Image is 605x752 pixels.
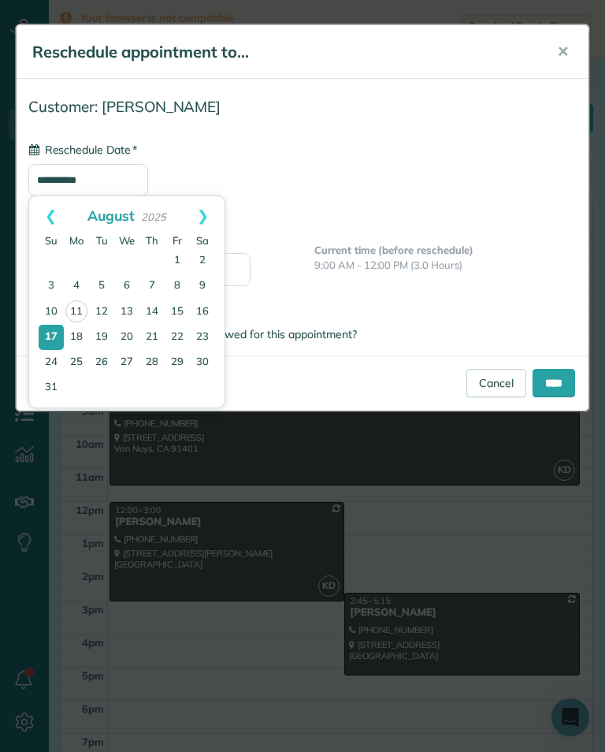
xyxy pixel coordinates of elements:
a: 27 [114,350,139,375]
a: 12 [89,300,114,325]
a: Prev [29,196,72,236]
a: 16 [190,300,215,325]
a: 31 [39,375,64,400]
label: Reschedule Date [28,142,137,158]
a: 22 [165,325,190,350]
a: 18 [64,325,89,350]
a: 3 [39,274,64,299]
a: 20 [114,325,139,350]
span: Sunday [45,234,58,247]
p: 9:00 AM - 12:00 PM (3.0 Hours) [314,258,577,273]
a: 21 [139,325,165,350]
span: Monday [69,234,84,247]
a: 10 [39,300,64,325]
a: 5 [89,274,114,299]
a: 2 [190,248,215,274]
span: ✕ [557,43,569,61]
span: Wednesday [119,234,135,247]
a: 17 [39,325,64,350]
h4: Customer: [PERSON_NAME] [28,99,577,115]
a: 24 [39,350,64,375]
span: 2025 [141,210,166,223]
h5: Reschedule appointment to... [32,41,535,63]
a: 1 [165,248,190,274]
a: 7 [139,274,165,299]
a: 9 [190,274,215,299]
span: Saturday [196,234,209,247]
a: 25 [64,350,89,375]
span: August [87,207,135,224]
a: 29 [165,350,190,375]
a: 8 [165,274,190,299]
a: 30 [190,350,215,375]
a: 23 [190,325,215,350]
span: Thursday [146,234,158,247]
span: Tuesday [96,234,108,247]
span: Friday [173,234,182,247]
a: 6 [114,274,139,299]
a: 14 [139,300,165,325]
a: 13 [114,300,139,325]
a: 11 [65,300,87,322]
a: 26 [89,350,114,375]
b: Current time (before reschedule) [314,244,473,256]
a: 19 [89,325,114,350]
a: 4 [64,274,89,299]
a: 15 [165,300,190,325]
span: Current Date: [DATE] [28,200,577,215]
a: Cancel [466,369,526,397]
a: Next [181,196,225,236]
a: 28 [139,350,165,375]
